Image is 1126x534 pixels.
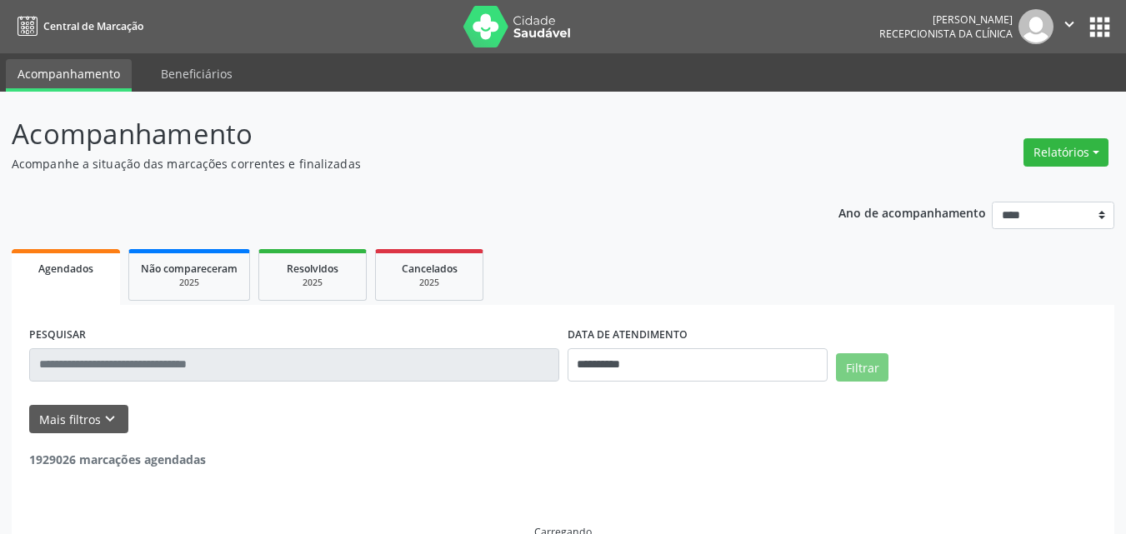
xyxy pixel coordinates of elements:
[879,12,1013,27] div: [PERSON_NAME]
[838,202,986,222] p: Ano de acompanhamento
[12,155,783,172] p: Acompanhe a situação das marcações correntes e finalizadas
[38,262,93,276] span: Agendados
[287,262,338,276] span: Resolvidos
[12,12,143,40] a: Central de Marcação
[1060,15,1078,33] i: 
[149,59,244,88] a: Beneficiários
[29,452,206,467] strong: 1929026 marcações agendadas
[101,410,119,428] i: keyboard_arrow_down
[402,262,458,276] span: Cancelados
[879,27,1013,41] span: Recepcionista da clínica
[836,353,888,382] button: Filtrar
[388,277,471,289] div: 2025
[141,262,238,276] span: Não compareceram
[29,405,128,434] button: Mais filtroskeyboard_arrow_down
[6,59,132,92] a: Acompanhamento
[568,322,688,348] label: DATA DE ATENDIMENTO
[141,277,238,289] div: 2025
[271,277,354,289] div: 2025
[29,322,86,348] label: PESQUISAR
[1018,9,1053,44] img: img
[1023,138,1108,167] button: Relatórios
[43,19,143,33] span: Central de Marcação
[12,113,783,155] p: Acompanhamento
[1085,12,1114,42] button: apps
[1053,9,1085,44] button: 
